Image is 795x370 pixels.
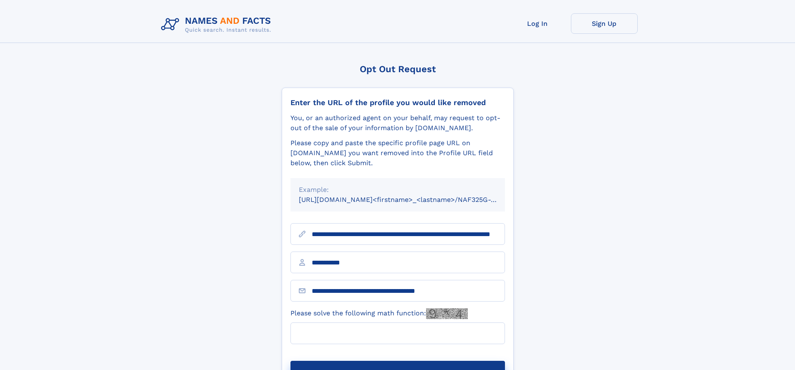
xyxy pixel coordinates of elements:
[299,185,497,195] div: Example:
[282,64,514,74] div: Opt Out Request
[290,98,505,107] div: Enter the URL of the profile you would like removed
[290,138,505,168] div: Please copy and paste the specific profile page URL on [DOMAIN_NAME] you want removed into the Pr...
[290,308,468,319] label: Please solve the following math function:
[504,13,571,34] a: Log In
[158,13,278,36] img: Logo Names and Facts
[290,113,505,133] div: You, or an authorized agent on your behalf, may request to opt-out of the sale of your informatio...
[571,13,638,34] a: Sign Up
[299,196,521,204] small: [URL][DOMAIN_NAME]<firstname>_<lastname>/NAF325G-xxxxxxxx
